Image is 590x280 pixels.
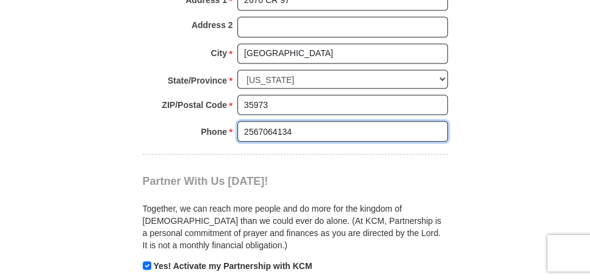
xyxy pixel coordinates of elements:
[192,16,233,34] strong: Address 2
[143,174,268,187] span: Partner With Us [DATE]!
[201,123,227,140] strong: Phone
[143,202,448,251] p: Together, we can reach more people and do more for the kingdom of [DEMOGRAPHIC_DATA] than we coul...
[210,45,226,62] strong: City
[153,260,312,270] strong: Yes! Activate my Partnership with KCM
[162,96,227,113] strong: ZIP/Postal Code
[168,71,227,88] strong: State/Province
